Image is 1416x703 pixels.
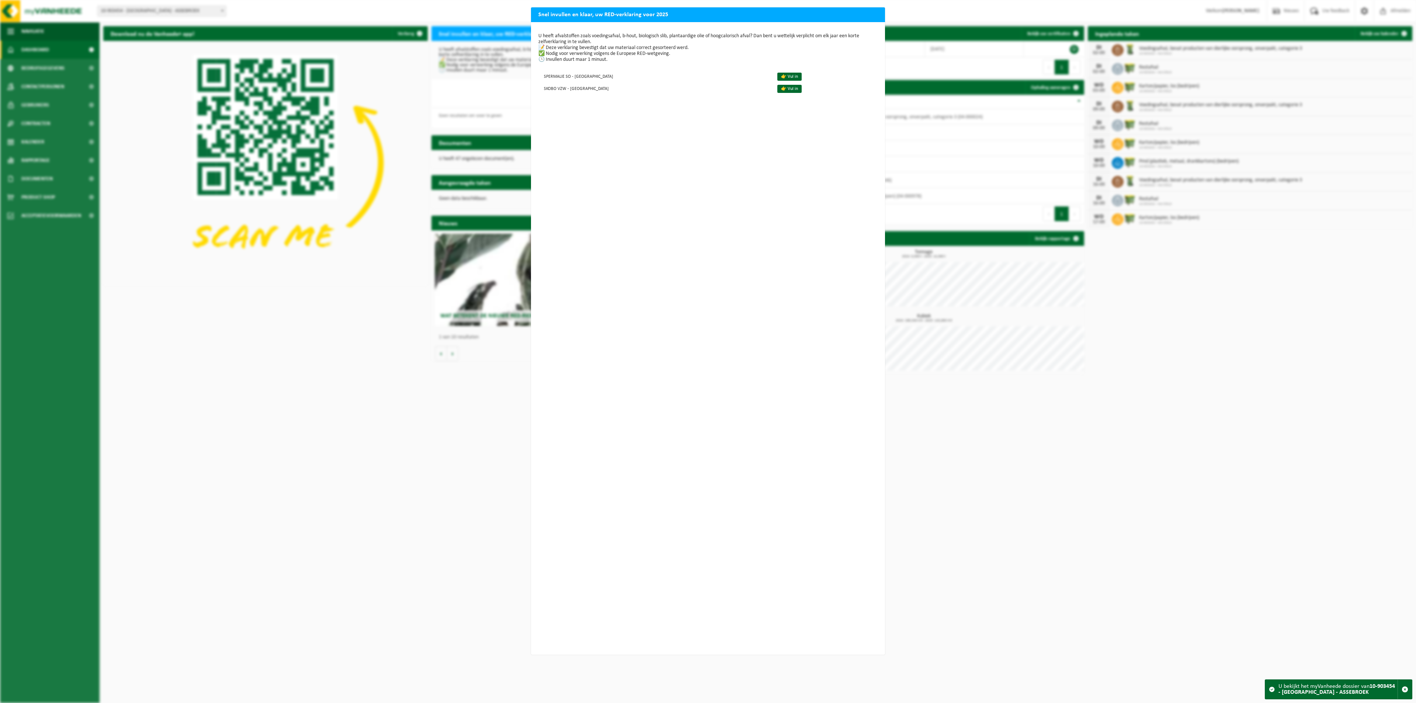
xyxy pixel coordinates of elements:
td: SPERMALIE SO - [GEOGRAPHIC_DATA] [538,70,771,82]
h2: Snel invullen en klaar, uw RED-verklaring voor 2025 [531,7,885,21]
td: SKOBO VZW - [GEOGRAPHIC_DATA] [538,82,771,94]
a: 👉 Vul in [777,73,802,81]
p: U heeft afvalstoffen zoals voedingsafval, b-hout, biologisch slib, plantaardige olie of hoogcalor... [538,33,878,63]
a: 👉 Vul in [777,85,802,93]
